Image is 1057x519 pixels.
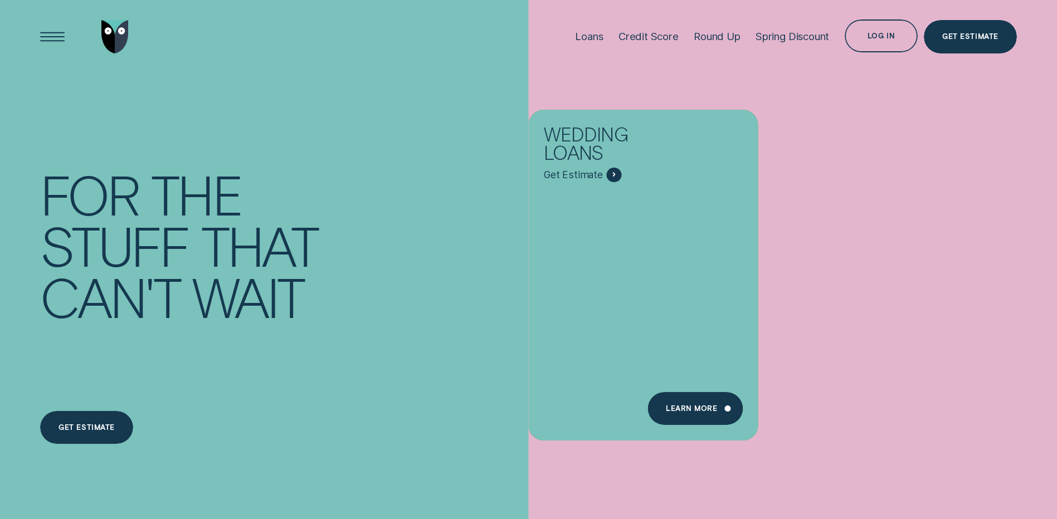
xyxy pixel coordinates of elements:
[36,20,69,53] button: Open Menu
[529,110,758,431] a: Wedding Loans - Learn more
[618,30,679,43] div: Credit Score
[756,30,829,43] div: Spring Discount
[694,30,741,43] div: Round Up
[647,392,743,425] a: Learn more
[101,20,129,53] img: Wisr
[924,20,1016,53] a: Get Estimate
[575,30,603,43] div: Loans
[40,169,324,322] h4: For the stuff that can't wait
[40,411,133,444] a: Get estimate
[845,19,918,52] button: Log in
[544,125,690,167] div: Wedding Loans
[544,169,603,181] span: Get Estimate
